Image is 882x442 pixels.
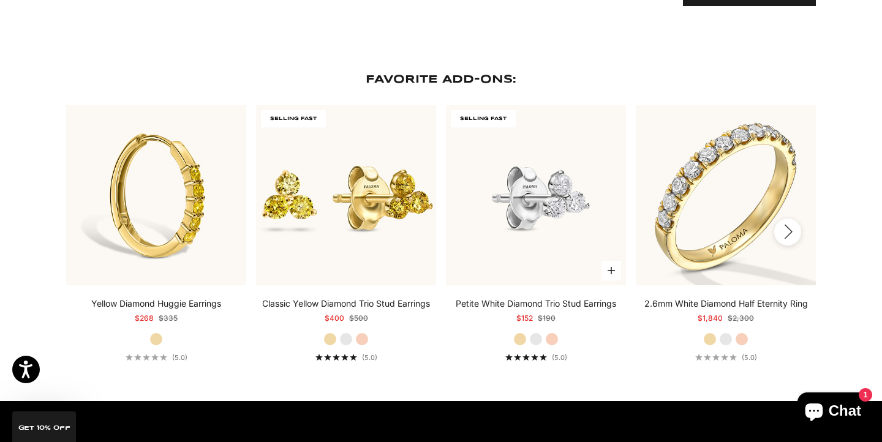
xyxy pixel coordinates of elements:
inbox-online-store-chat: Shopify online store chat [794,392,872,432]
div: 5.0 out of 5.0 stars [505,354,547,361]
compare-at-price: $2,300 [728,312,754,324]
div: 5.0 out of 5.0 stars [126,354,167,361]
a: Petite White Diamond Trio Stud Earrings [456,298,616,310]
p: FAVORITE ADD-ONS: [366,67,516,92]
div: GET 10% Off [12,411,76,442]
img: #YellowGold [256,105,436,285]
div: 5.0 out of 5.0 stars [695,354,737,361]
a: 5.0 out of 5.0 stars(5.0) [315,353,377,362]
compare-at-price: $335 [159,312,178,324]
compare-at-price: $190 [538,312,556,324]
img: #YellowGold [66,105,246,285]
span: SELLING FAST [451,110,516,127]
sale-price: $268 [135,312,154,324]
sale-price: $152 [516,312,533,324]
span: SELLING FAST [261,110,326,127]
sale-price: $400 [325,312,344,324]
span: (5.0) [172,353,187,362]
a: 5.0 out of 5.0 stars(5.0) [695,353,757,362]
span: (5.0) [362,353,377,362]
div: 5.0 out of 5.0 stars [315,354,357,361]
compare-at-price: $500 [349,312,368,324]
span: GET 10% Off [18,425,70,431]
a: Classic Yellow Diamond Trio Stud Earrings [262,298,430,310]
span: (5.0) [742,353,757,362]
span: (5.0) [552,353,567,362]
sale-price: $1,840 [698,312,723,324]
a: 2.6mm White Diamond Half Eternity Ring [644,298,808,310]
a: 5.0 out of 5.0 stars(5.0) [505,353,567,362]
a: 5.0 out of 5.0 stars(5.0) [126,353,187,362]
img: #WhiteGold [446,105,626,285]
img: #YellowGold [636,105,816,285]
a: Yellow Diamond Huggie Earrings [91,298,221,310]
